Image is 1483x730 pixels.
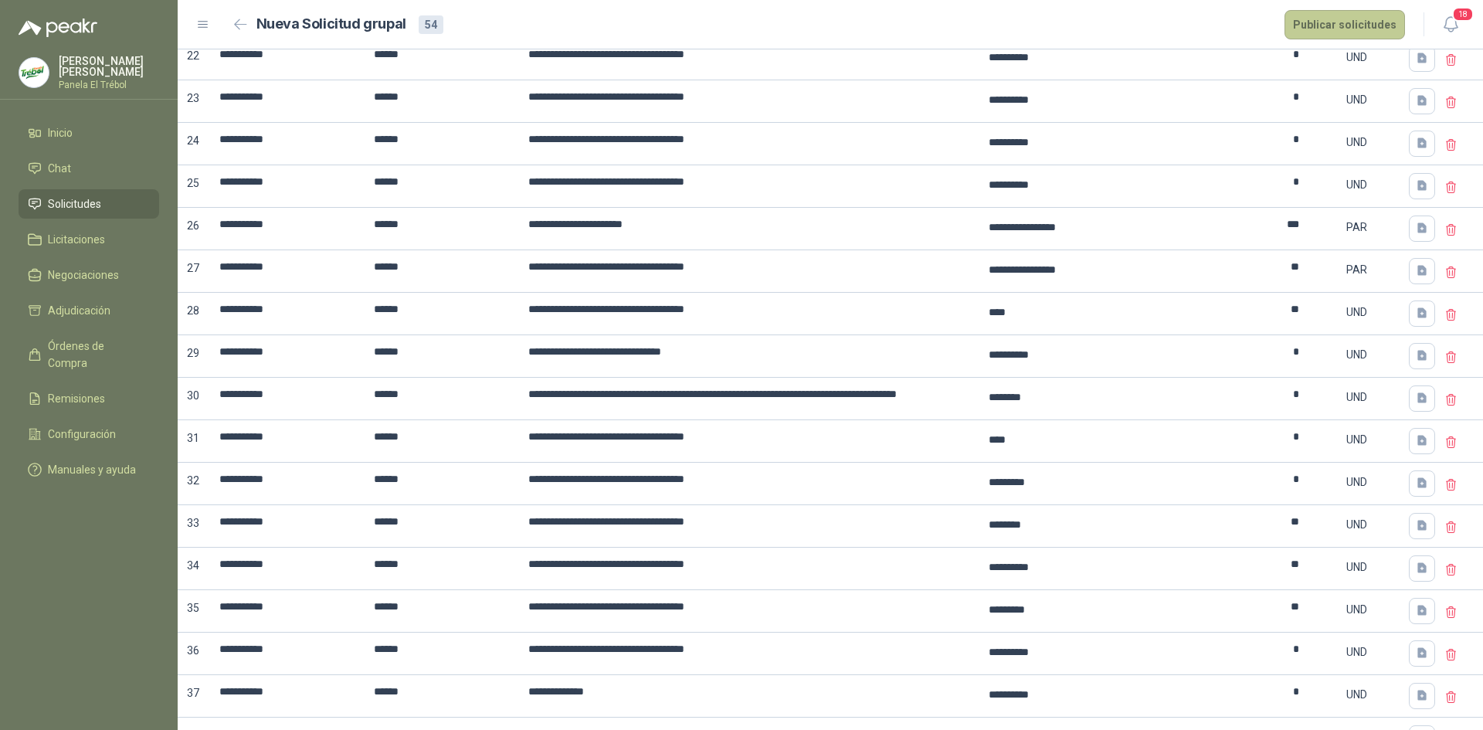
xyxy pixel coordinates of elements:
p: 36 [178,633,209,675]
div: UND [1312,677,1401,712]
span: Inicio [48,124,73,141]
p: 32 [178,463,209,505]
p: 37 [178,675,209,718]
span: Adjudicación [48,302,110,319]
a: Licitaciones [19,225,159,254]
p: 29 [178,335,209,378]
span: Licitaciones [48,231,105,248]
p: 22 [178,38,209,80]
p: 31 [178,420,209,463]
div: UND [1312,167,1401,202]
div: UND [1312,507,1401,542]
span: Manuales y ayuda [48,461,136,478]
p: 33 [178,505,209,548]
div: UND [1312,39,1401,75]
p: 34 [178,548,209,590]
h2: Nueva Solicitud grupal [256,13,406,36]
div: UND [1312,464,1401,500]
div: 54 [419,15,443,34]
div: UND [1312,379,1401,415]
div: PAR [1312,209,1401,245]
span: Remisiones [48,390,105,407]
span: Configuración [48,426,116,443]
div: UND [1312,592,1401,627]
a: Órdenes de Compra [19,331,159,378]
p: 24 [178,123,209,165]
img: Logo peakr [19,19,97,37]
a: Chat [19,154,159,183]
a: Configuración [19,419,159,449]
div: UND [1312,634,1401,670]
p: 26 [178,208,209,250]
div: UND [1312,82,1401,117]
img: Company Logo [19,58,49,87]
div: UND [1312,294,1401,330]
span: Negociaciones [48,267,119,284]
span: Solicitudes [48,195,101,212]
p: [PERSON_NAME] [PERSON_NAME] [59,56,159,77]
a: Manuales y ayuda [19,455,159,484]
p: 27 [178,250,209,293]
span: 18 [1452,7,1474,22]
p: 28 [178,293,209,335]
p: 25 [178,165,209,208]
a: Inicio [19,118,159,148]
div: UND [1312,337,1401,372]
p: 35 [178,590,209,633]
a: Remisiones [19,384,159,413]
p: 23 [178,80,209,123]
p: 30 [178,378,209,420]
p: Panela El Trébol [59,80,159,90]
a: Negociaciones [19,260,159,290]
div: UND [1312,549,1401,585]
div: PAR [1312,252,1401,287]
div: UND [1312,124,1401,160]
button: Publicar solicitudes [1284,10,1405,39]
a: Solicitudes [19,189,159,219]
a: Adjudicación [19,296,159,325]
button: 18 [1437,11,1464,39]
span: Chat [48,160,71,177]
span: Órdenes de Compra [48,338,144,372]
div: UND [1312,422,1401,457]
